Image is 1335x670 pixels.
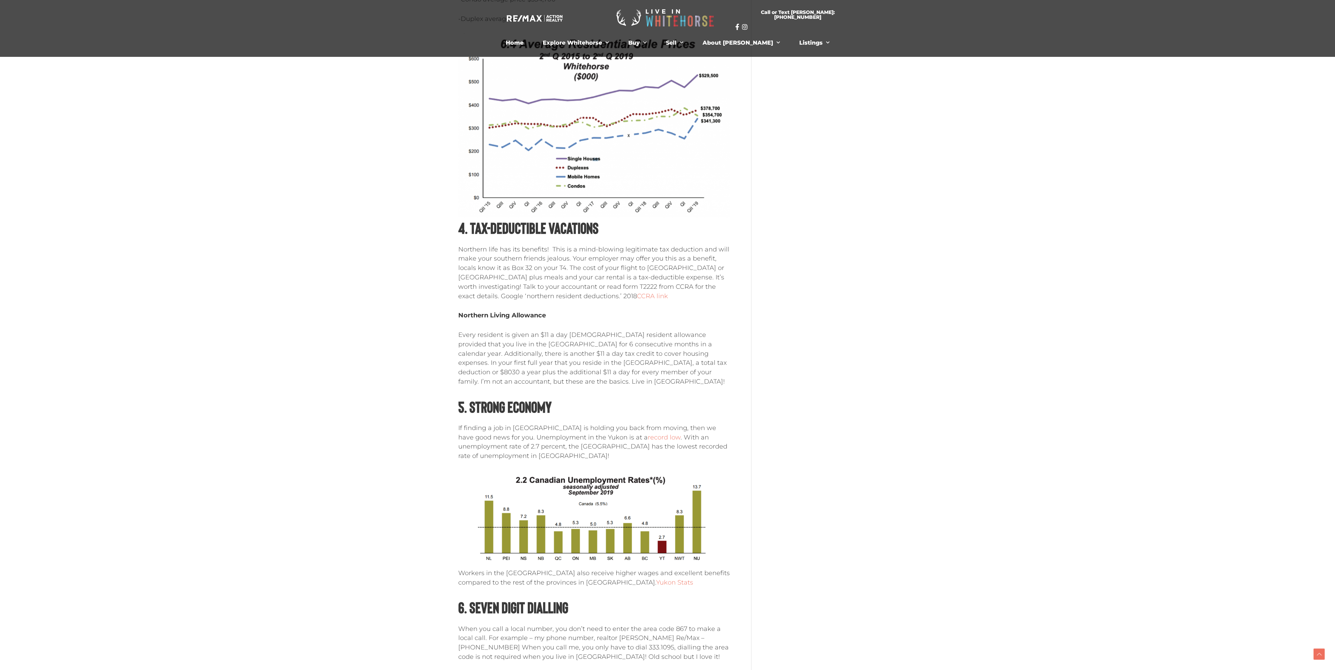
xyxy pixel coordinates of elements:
strong: Northern Living Allowance [458,311,546,319]
p: When you call a local number, you don’t need to enter the area code 867 to make a local call. For... [458,624,730,662]
a: CCRA link [637,292,668,300]
span: Call or Text [PERSON_NAME]: [PHONE_NUMBER] [744,10,852,20]
nav: Menu [476,36,860,50]
a: Yukon Stats [656,579,693,586]
strong: 6. Seven Digit Dialling [458,598,568,616]
a: record low [648,434,681,441]
p: If finding a job in [GEOGRAPHIC_DATA] is holding you back from moving, then we have good news for... [458,423,730,461]
p: Northern life has its benefits! This is a mind-blowing legitimate tax deduction and will make you... [458,245,730,301]
p: Every resident is given an $11 a day [DEMOGRAPHIC_DATA] resident allowance provided that you live... [458,330,730,386]
a: Buy [623,36,652,50]
p: Workers in the [GEOGRAPHIC_DATA] also receive higher wages and excellent benefits compared to the... [458,569,730,587]
a: Listings [794,36,835,50]
strong: 5. Strong Economy [458,397,551,416]
a: About [PERSON_NAME] [697,36,785,50]
a: Call or Text [PERSON_NAME]: [PHONE_NUMBER] [735,6,860,24]
a: Home [500,36,529,50]
a: Explore Whitehorse [537,36,614,50]
strong: 4. Tax-Deductible Vacations [458,218,599,237]
a: Sell [661,36,689,50]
